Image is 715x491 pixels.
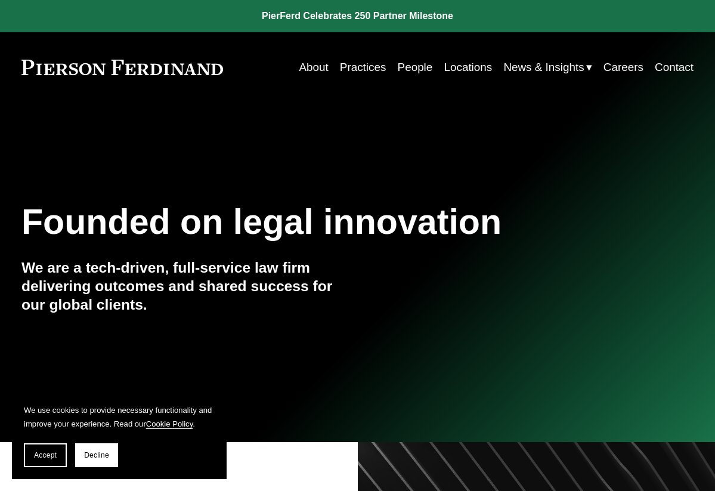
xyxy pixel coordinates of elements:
[503,56,592,79] a: folder dropdown
[146,419,193,428] a: Cookie Policy
[75,443,118,467] button: Decline
[398,56,433,79] a: People
[84,451,109,459] span: Decline
[444,56,492,79] a: Locations
[340,56,386,79] a: Practices
[34,451,57,459] span: Accept
[24,443,67,467] button: Accept
[12,391,227,479] section: Cookie banner
[21,202,581,242] h1: Founded on legal innovation
[603,56,643,79] a: Careers
[299,56,328,79] a: About
[503,57,584,78] span: News & Insights
[655,56,694,79] a: Contact
[21,258,358,314] h4: We are a tech-driven, full-service law firm delivering outcomes and shared success for our global...
[24,403,215,431] p: We use cookies to provide necessary functionality and improve your experience. Read our .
